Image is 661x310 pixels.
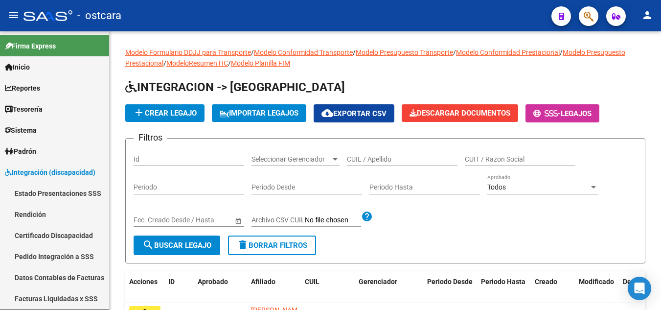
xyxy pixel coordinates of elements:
mat-icon: help [361,211,373,222]
datatable-header-cell: Modificado [575,271,619,304]
mat-icon: add [133,107,145,119]
span: Archivo CSV CUIL [251,216,305,224]
datatable-header-cell: Periodo Desde [423,271,477,304]
span: Tesorería [5,104,43,115]
h3: Filtros [134,131,167,144]
span: Creado [535,278,557,286]
mat-icon: delete [237,239,249,251]
mat-icon: menu [8,9,20,21]
datatable-header-cell: ID [164,271,194,304]
span: - ostcara [77,5,121,26]
input: Archivo CSV CUIL [305,216,361,225]
span: Todos [487,183,506,191]
input: Fecha inicio [134,216,169,224]
span: Borrar Filtros [237,241,307,250]
span: Legajos [561,109,592,118]
a: Modelo Formulario DDJJ para Transporte [125,48,251,56]
span: Acciones [129,278,158,286]
button: Open calendar [233,215,243,226]
span: Inicio [5,62,30,72]
a: Modelo Presupuesto Transporte [356,48,453,56]
span: Reportes [5,83,40,94]
a: Modelo Conformidad Prestacional [456,48,560,56]
span: IMPORTAR LEGAJOS [220,109,298,118]
mat-icon: cloud_download [321,107,333,119]
span: Firma Express [5,41,56,51]
span: Periodo Desde [427,278,473,286]
span: Seleccionar Gerenciador [251,155,331,164]
input: Fecha fin [178,216,226,224]
button: Borrar Filtros [228,236,316,255]
datatable-header-cell: Acciones [125,271,164,304]
span: Descargar Documentos [410,109,510,118]
span: Aprobado [198,278,228,286]
div: Open Intercom Messenger [628,277,651,300]
span: - [533,109,561,118]
a: Modelo Conformidad Transporte [254,48,353,56]
span: CUIL [305,278,319,286]
button: Crear Legajo [125,104,205,122]
span: INTEGRACION -> [GEOGRAPHIC_DATA] [125,80,345,94]
a: ModeloResumen HC [166,59,228,67]
span: ID [168,278,175,286]
span: Integración (discapacidad) [5,167,95,178]
button: Buscar Legajo [134,236,220,255]
span: Buscar Legajo [142,241,211,250]
a: Modelo Planilla FIM [231,59,290,67]
mat-icon: search [142,239,154,251]
button: IMPORTAR LEGAJOS [212,104,306,122]
span: Afiliado [251,278,275,286]
span: Modificado [579,278,614,286]
span: Sistema [5,125,37,136]
span: Crear Legajo [133,109,197,118]
datatable-header-cell: Periodo Hasta [477,271,531,304]
datatable-header-cell: Afiliado [247,271,301,304]
mat-icon: person [641,9,653,21]
button: -Legajos [525,104,599,122]
span: Gerenciador [359,278,397,286]
span: Padrón [5,146,36,157]
datatable-header-cell: Aprobado [194,271,233,304]
datatable-header-cell: CUIL [301,271,355,304]
span: Periodo Hasta [481,278,525,286]
datatable-header-cell: Creado [531,271,575,304]
button: Descargar Documentos [402,104,518,122]
span: Exportar CSV [321,109,387,118]
button: Exportar CSV [314,104,394,122]
datatable-header-cell: Gerenciador [355,271,423,304]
